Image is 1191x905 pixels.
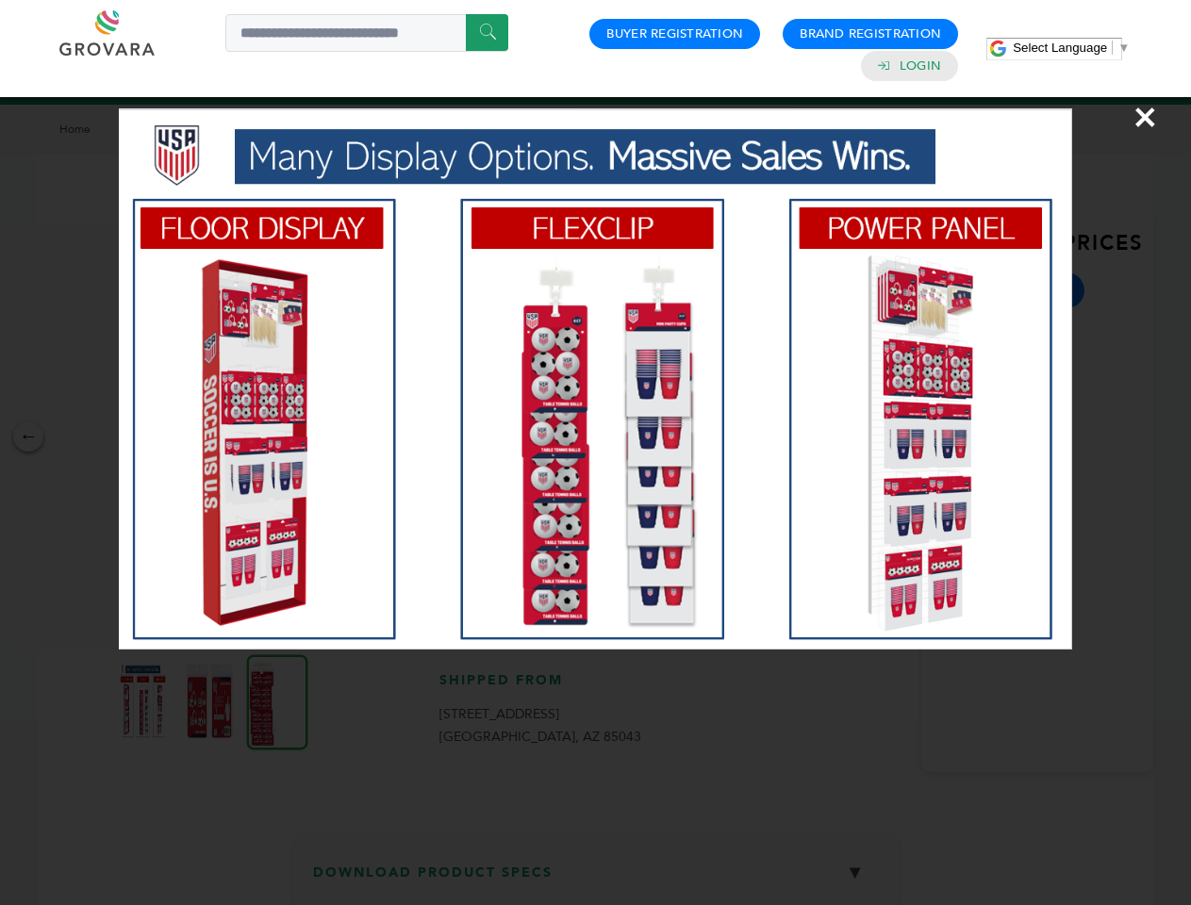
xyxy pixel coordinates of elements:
[119,108,1071,650] img: Image Preview
[1013,41,1130,55] a: Select Language​
[800,25,941,42] a: Brand Registration
[1133,90,1158,143] span: ×
[1013,41,1107,55] span: Select Language
[1117,41,1130,55] span: ▼
[900,58,941,74] a: Login
[225,14,508,52] input: Search a product or brand...
[606,25,743,42] a: Buyer Registration
[1112,41,1113,55] span: ​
